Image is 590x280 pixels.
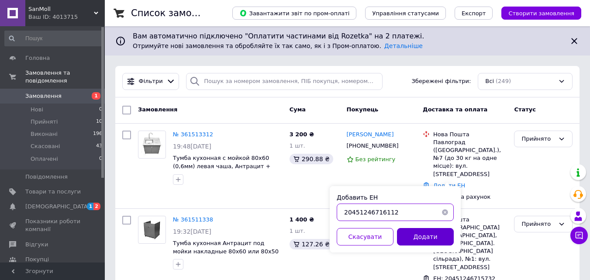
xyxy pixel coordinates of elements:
img: Фото товару [138,218,166,240]
span: 3 200 ₴ [290,131,314,138]
span: 43 [96,142,102,150]
span: Завантажити звіт по пром-оплаті [239,9,349,17]
span: Замовлення [25,92,62,100]
button: Створити замовлення [501,7,581,20]
label: Добавить ЕН [337,194,378,201]
span: 0 [99,106,102,114]
div: Оплата на рахунок [433,193,507,201]
span: Товари та послуги [25,188,81,196]
span: 0 [99,155,102,163]
button: Управління статусами [365,7,446,20]
span: Вам автоматично підключено "Оплатити частинами від Rozetka" на 2 платежі. [133,31,562,41]
span: Всі [485,77,494,86]
button: Завантажити звіт по пром-оплаті [232,7,356,20]
div: с. [GEOGRAPHIC_DATA] ([GEOGRAPHIC_DATA], [GEOGRAPHIC_DATA]. [GEOGRAPHIC_DATA] сільрада), №1: вул.... [433,224,507,271]
span: Головна [25,54,50,62]
span: Прийняті [31,118,58,126]
div: [PHONE_NUMBER] [345,140,400,152]
a: Тумба кухонная Антрацит под мойки накладные 80х60 или 80х50 [173,240,279,255]
span: [DEMOGRAPHIC_DATA] [25,203,90,211]
span: SanMoll [28,5,94,13]
span: 1 шт. [290,228,305,234]
a: № 361513312 [173,131,213,138]
div: Ваш ID: 4013715 [28,13,105,21]
span: 19:32[DATE] [173,228,211,235]
span: 1 шт. [290,142,305,149]
span: Доставка та оплата [423,106,487,113]
span: Повідомлення [25,173,68,181]
img: Фото товару [141,131,163,158]
a: Додати ЕН [433,182,465,189]
div: Прийнято [521,220,555,229]
span: 19:48[DATE] [173,143,211,150]
span: Управління статусами [372,10,439,17]
a: Створити замовлення [493,10,581,16]
button: Додати [397,228,454,245]
span: Покупець [347,106,379,113]
span: 196 [93,130,102,138]
span: Виконані [31,130,58,138]
span: Замовлення та повідомлення [25,69,105,85]
div: Нова Пошта [433,216,507,224]
button: Очистить [436,204,454,221]
span: 1 [87,203,94,210]
div: Прийнято [521,135,555,144]
span: 10 [96,118,102,126]
span: Без рейтингу [355,156,396,162]
a: № 361511338 [173,216,213,223]
span: Показники роботи компанії [25,218,81,233]
span: Фільтри [139,77,163,86]
a: Фото товару [138,216,166,244]
button: Чат з покупцем [570,227,588,244]
a: Тумба кухонная с мойкой 80х60 (0,6мм) левая чаша, Антрацит + смеситель и сифон [173,155,270,177]
span: Збережені фільтри: [411,77,471,86]
span: 1 400 ₴ [290,216,314,223]
span: Відгуки [25,241,48,249]
span: 2 [93,203,100,210]
button: Скасувати [337,228,393,245]
span: Отримуйте нові замовлення та обробляйте їх так само, як і з Пром-оплатою. [133,42,423,49]
span: Створити замовлення [508,10,574,17]
span: (249) [496,78,511,84]
div: Павлоград ([GEOGRAPHIC_DATA].), №7 (до 30 кг на одне місце): вул. [STREET_ADDRESS] [433,138,507,178]
a: Фото товару [138,131,166,159]
a: [PERSON_NAME] [347,131,394,139]
button: Експорт [455,7,493,20]
span: Cума [290,106,306,113]
span: Оплачені [31,155,58,163]
input: Пошук [4,31,103,46]
span: Статус [514,106,536,113]
input: Пошук за номером замовлення, ПІБ покупця, номером телефону, Email, номером накладної [186,73,382,90]
span: Замовлення [138,106,177,113]
h1: Список замовлень [131,8,220,18]
a: Детальніше [384,42,423,49]
span: 1 [92,92,100,100]
span: Експорт [462,10,486,17]
span: Покупці [25,256,49,263]
span: Скасовані [31,142,60,150]
div: Нова Пошта [433,131,507,138]
div: 290.88 ₴ [290,154,333,164]
span: Нові [31,106,43,114]
div: 127.26 ₴ [290,239,333,249]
